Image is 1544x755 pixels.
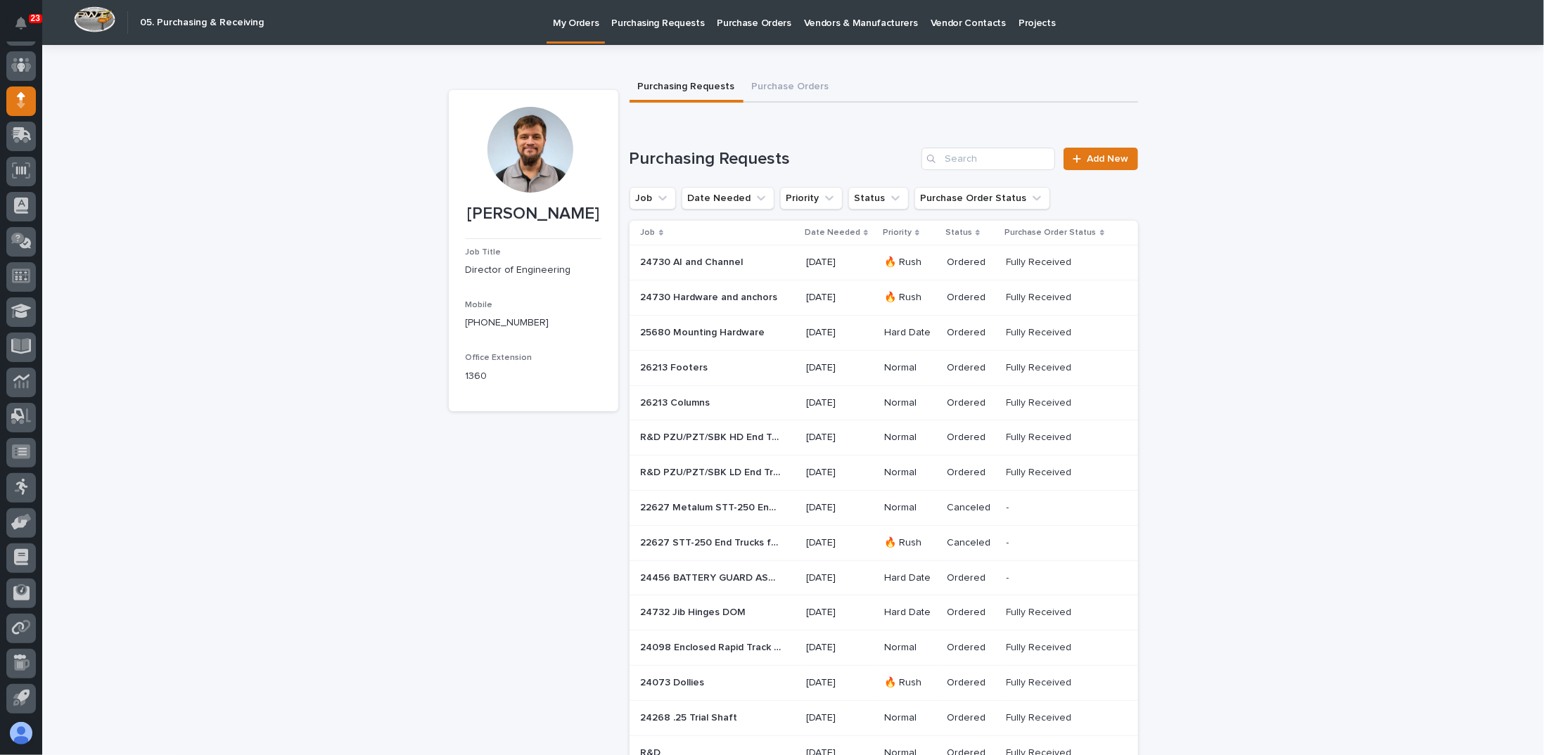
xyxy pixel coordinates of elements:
span: Add New [1087,154,1129,164]
p: Hard Date [884,572,936,584]
p: Priority [883,225,912,240]
tr: 22627 STT-250 End Trucks for Metalum22627 STT-250 End Trucks for Metalum [DATE]🔥 RushCanceled-- [630,525,1138,560]
p: [DATE] [806,327,873,339]
p: Status [945,225,972,240]
p: Ordered [947,677,995,689]
p: Fully Received [1007,464,1075,479]
a: [PHONE_NUMBER] [466,318,549,328]
img: Workspace Logo [74,6,115,32]
p: Hard Date [884,607,936,619]
tr: R&D PZU/PZT/SBK HD End TrucksR&D PZU/PZT/SBK HD End Trucks [DATE]NormalOrderedFully ReceivedFully... [630,420,1138,456]
p: 26213 Columns [641,394,713,409]
button: Purchasing Requests [630,73,744,103]
p: Ordered [947,362,995,374]
p: [DATE] [806,537,873,549]
tr: 26213 Footers26213 Footers [DATE]NormalOrderedFully ReceivedFully Received [630,350,1138,385]
p: - [1007,569,1012,584]
p: Fully Received [1007,429,1075,444]
tr: 24098 Enclosed Rapid Track System24098 Enclosed Rapid Track System [DATE]NormalOrderedFully Recei... [630,631,1138,666]
p: Ordered [947,432,995,444]
p: Normal [884,712,936,724]
p: Normal [884,432,936,444]
h1: Purchasing Requests [630,149,917,169]
input: Search [921,148,1055,170]
p: 23 [31,13,40,23]
p: Hard Date [884,327,936,339]
p: Ordered [947,712,995,724]
p: Fully Received [1007,674,1075,689]
button: Status [848,187,909,209]
p: 24730 Hardware and anchors [641,289,781,304]
p: 22627 STT-250 End Trucks for Metalum [641,534,784,549]
p: [DATE] [806,362,873,374]
p: 24098 Enclosed Rapid Track System [641,639,784,654]
button: Purchase Orders [744,73,838,103]
tr: 25680 Mounting Hardware25680 Mounting Hardware [DATE]Hard DateOrderedFully ReceivedFully Received [630,315,1138,350]
tr: 24730 AI and Channel24730 AI and Channel [DATE]🔥 RushOrderedFully ReceivedFully Received [630,245,1138,280]
span: Office Extension [466,354,532,362]
tr: 24732 Jib Hinges DOM24732 Jib Hinges DOM [DATE]Hard DateOrderedFully ReceivedFully Received [630,595,1138,631]
tr: R&D PZU/PZT/SBK LD End TrucksR&D PZU/PZT/SBK LD End Trucks [DATE]NormalOrderedFully ReceivedFully... [630,456,1138,491]
p: Canceled [947,537,995,549]
p: Fully Received [1007,359,1075,374]
p: Ordered [947,572,995,584]
p: [DATE] [806,712,873,724]
p: Ordered [947,257,995,269]
p: Fully Received [1007,604,1075,619]
tr: 26213 Columns26213 Columns [DATE]NormalOrderedFully ReceivedFully Received [630,385,1138,420]
p: [DATE] [806,257,873,269]
tr: 24073 Dollies24073 Dollies [DATE]🔥 RushOrderedFully ReceivedFully Received [630,665,1138,700]
button: Date Needed [682,187,774,209]
div: Notifications23 [18,17,36,39]
p: R&D PZU/PZT/SBK HD End Trucks [641,429,784,444]
p: Fully Received [1007,709,1075,724]
p: Director of Engineering [466,263,601,278]
p: Ordered [947,607,995,619]
p: [PERSON_NAME] [466,204,601,224]
p: Normal [884,397,936,409]
p: 🔥 Rush [884,257,936,269]
p: [DATE] [806,572,873,584]
p: Fully Received [1007,254,1075,269]
button: Notifications [6,8,36,38]
p: Ordered [947,642,995,654]
a: Add New [1064,148,1137,170]
p: Fully Received [1007,639,1075,654]
span: Mobile [466,301,493,309]
p: Fully Received [1007,394,1075,409]
span: Job Title [466,248,502,257]
p: Ordered [947,292,995,304]
h2: 05. Purchasing & Receiving [140,17,264,29]
p: Normal [884,467,936,479]
p: [DATE] [806,292,873,304]
p: [DATE] [806,432,873,444]
p: 26213 Footers [641,359,711,374]
button: Job [630,187,676,209]
p: [DATE] [806,502,873,514]
p: Normal [884,642,936,654]
tr: 24730 Hardware and anchors24730 Hardware and anchors [DATE]🔥 RushOrderedFully ReceivedFully Received [630,280,1138,316]
p: 24073 Dollies [641,674,708,689]
p: - [1007,534,1012,549]
p: Ordered [947,467,995,479]
button: users-avatar [6,718,36,748]
p: [DATE] [806,397,873,409]
p: Normal [884,362,936,374]
tr: 24268 .25 Trial Shaft24268 .25 Trial Shaft [DATE]NormalOrderedFully ReceivedFully Received [630,700,1138,735]
tr: 24456 BATTERY GUARD ASSEMBLY24456 BATTERY GUARD ASSEMBLY [DATE]Hard DateOrdered-- [630,560,1138,595]
p: [DATE] [806,467,873,479]
p: R&D PZU/PZT/SBK LD End Trucks [641,464,784,479]
button: Purchase Order Status [914,187,1050,209]
p: Canceled [947,502,995,514]
p: [DATE] [806,642,873,654]
p: 24268 .25 Trial Shaft [641,709,741,724]
p: 22627 Metalum STT-250 End Trucks [641,499,784,514]
p: 🔥 Rush [884,537,936,549]
p: [DATE] [806,607,873,619]
p: 25680 Mounting Hardware [641,324,768,339]
p: Fully Received [1007,289,1075,304]
tr: 22627 Metalum STT-250 End Trucks22627 Metalum STT-250 End Trucks [DATE]NormalCanceled-- [630,490,1138,525]
p: 24456 BATTERY GUARD ASSEMBLY [641,569,784,584]
p: Job [641,225,656,240]
p: 1360 [466,369,601,384]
